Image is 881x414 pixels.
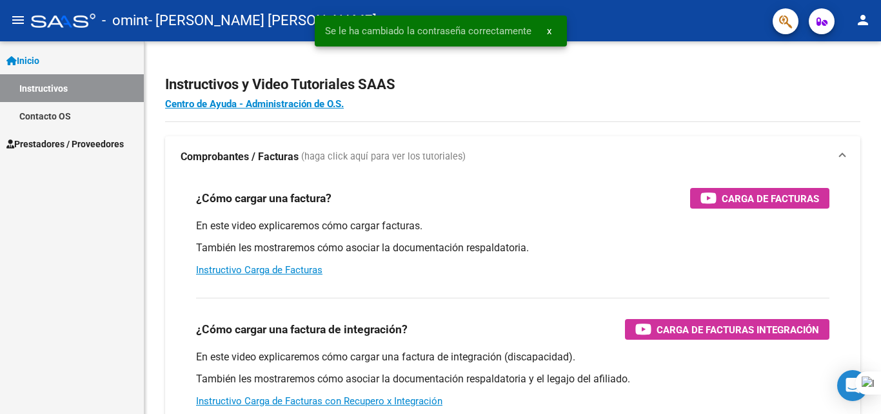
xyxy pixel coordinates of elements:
mat-icon: person [855,12,871,28]
span: Inicio [6,54,39,68]
span: (haga click aquí para ver los tutoriales) [301,150,466,164]
span: Carga de Facturas [722,191,819,207]
span: Prestadores / Proveedores [6,137,124,151]
h3: ¿Cómo cargar una factura? [196,189,332,207]
h3: ¿Cómo cargar una factura de integración? [196,320,408,338]
span: - omint [102,6,148,35]
a: Instructivo Carga de Facturas [196,264,322,276]
span: - [PERSON_NAME] [PERSON_NAME] [148,6,377,35]
mat-icon: menu [10,12,26,28]
p: También les mostraremos cómo asociar la documentación respaldatoria. [196,241,829,255]
p: También les mostraremos cómo asociar la documentación respaldatoria y el legajo del afiliado. [196,372,829,386]
strong: Comprobantes / Facturas [181,150,299,164]
button: Carga de Facturas [690,188,829,209]
span: Se le ha cambiado la contraseña correctamente [325,25,531,37]
span: x [547,25,551,37]
span: Carga de Facturas Integración [657,322,819,338]
a: Instructivo Carga de Facturas con Recupero x Integración [196,395,442,407]
button: Carga de Facturas Integración [625,319,829,340]
p: En este video explicaremos cómo cargar una factura de integración (discapacidad). [196,350,829,364]
a: Centro de Ayuda - Administración de O.S. [165,98,344,110]
button: x [537,19,562,43]
h2: Instructivos y Video Tutoriales SAAS [165,72,860,97]
mat-expansion-panel-header: Comprobantes / Facturas (haga click aquí para ver los tutoriales) [165,136,860,178]
p: En este video explicaremos cómo cargar facturas. [196,219,829,233]
div: Open Intercom Messenger [837,370,868,401]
